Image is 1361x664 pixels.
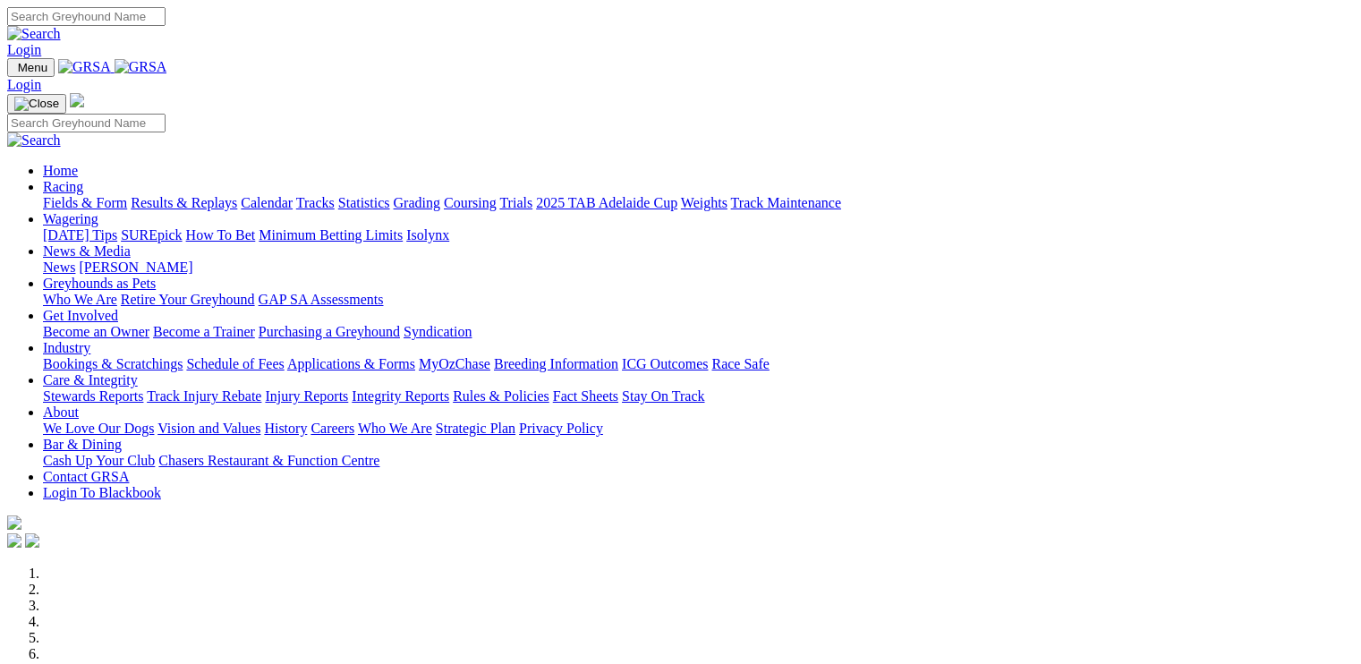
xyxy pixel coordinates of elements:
[121,227,182,243] a: SUREpick
[259,227,403,243] a: Minimum Betting Limits
[43,260,1354,276] div: News & Media
[7,515,21,530] img: logo-grsa-white.png
[43,356,183,371] a: Bookings & Scratchings
[121,292,255,307] a: Retire Your Greyhound
[358,421,432,436] a: Who We Are
[7,26,61,42] img: Search
[394,195,440,210] a: Grading
[43,243,131,259] a: News & Media
[70,93,84,107] img: logo-grsa-white.png
[43,324,149,339] a: Become an Owner
[7,58,55,77] button: Toggle navigation
[711,356,769,371] a: Race Safe
[43,421,154,436] a: We Love Our Dogs
[43,211,98,226] a: Wagering
[43,388,1354,404] div: Care & Integrity
[310,421,354,436] a: Careers
[131,195,237,210] a: Results & Replays
[553,388,618,404] a: Fact Sheets
[147,388,261,404] a: Track Injury Rebate
[259,292,384,307] a: GAP SA Assessments
[264,421,307,436] a: History
[115,59,167,75] img: GRSA
[43,372,138,387] a: Care & Integrity
[7,77,41,92] a: Login
[43,276,156,291] a: Greyhounds as Pets
[43,324,1354,340] div: Get Involved
[153,324,255,339] a: Become a Trainer
[494,356,618,371] a: Breeding Information
[43,195,127,210] a: Fields & Form
[352,388,449,404] a: Integrity Reports
[7,132,61,149] img: Search
[43,469,129,484] a: Contact GRSA
[453,388,549,404] a: Rules & Policies
[186,227,256,243] a: How To Bet
[731,195,841,210] a: Track Maintenance
[7,42,41,57] a: Login
[419,356,490,371] a: MyOzChase
[43,453,155,468] a: Cash Up Your Club
[43,437,122,452] a: Bar & Dining
[259,324,400,339] a: Purchasing a Greyhound
[157,421,260,436] a: Vision and Values
[265,388,348,404] a: Injury Reports
[43,163,78,178] a: Home
[681,195,727,210] a: Weights
[338,195,390,210] a: Statistics
[287,356,415,371] a: Applications & Forms
[406,227,449,243] a: Isolynx
[158,453,379,468] a: Chasers Restaurant & Function Centre
[499,195,532,210] a: Trials
[436,421,515,436] a: Strategic Plan
[43,260,75,275] a: News
[18,61,47,74] span: Menu
[43,453,1354,469] div: Bar & Dining
[43,292,117,307] a: Who We Are
[43,227,1354,243] div: Wagering
[43,485,161,500] a: Login To Blackbook
[519,421,603,436] a: Privacy Policy
[43,340,90,355] a: Industry
[25,533,39,548] img: twitter.svg
[536,195,677,210] a: 2025 TAB Adelaide Cup
[43,195,1354,211] div: Racing
[7,7,166,26] input: Search
[622,356,708,371] a: ICG Outcomes
[43,308,118,323] a: Get Involved
[296,195,335,210] a: Tracks
[43,179,83,194] a: Racing
[7,94,66,114] button: Toggle navigation
[7,533,21,548] img: facebook.svg
[14,97,59,111] img: Close
[241,195,293,210] a: Calendar
[43,421,1354,437] div: About
[43,388,143,404] a: Stewards Reports
[43,356,1354,372] div: Industry
[404,324,472,339] a: Syndication
[43,292,1354,308] div: Greyhounds as Pets
[43,227,117,243] a: [DATE] Tips
[186,356,284,371] a: Schedule of Fees
[622,388,704,404] a: Stay On Track
[7,114,166,132] input: Search
[444,195,497,210] a: Coursing
[43,404,79,420] a: About
[58,59,111,75] img: GRSA
[79,260,192,275] a: [PERSON_NAME]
